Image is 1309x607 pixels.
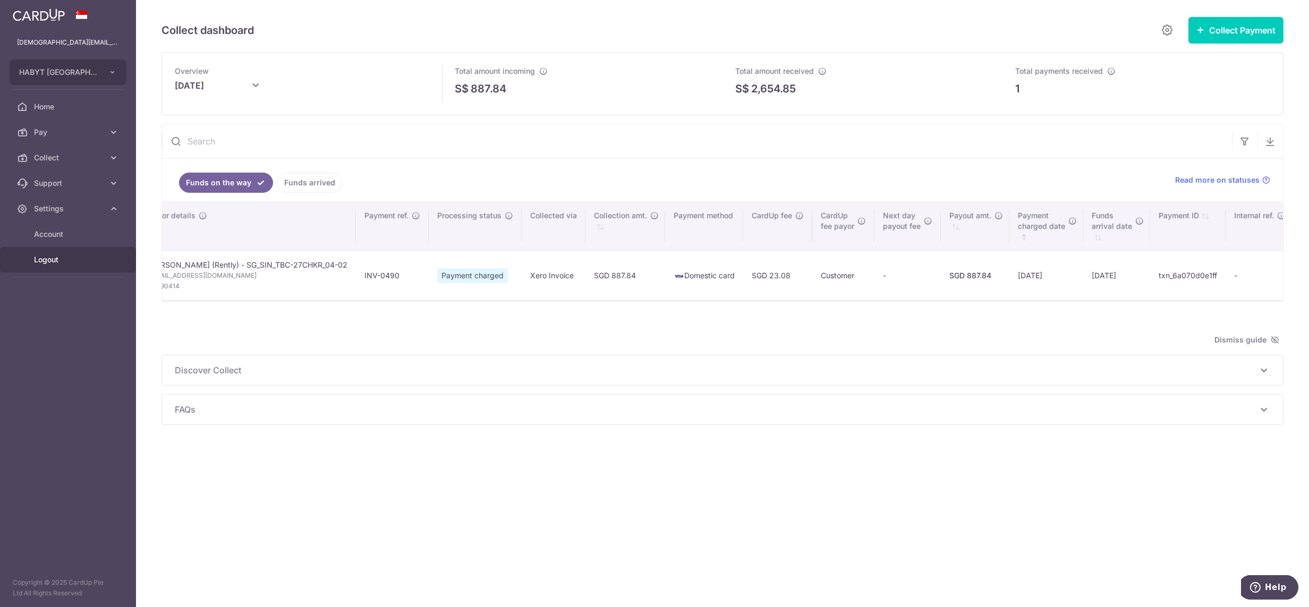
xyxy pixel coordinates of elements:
[1226,202,1298,251] th: Internal ref.
[179,173,273,193] a: Funds on the way
[175,364,1257,377] span: Discover Collect
[1092,210,1132,232] span: Funds arrival date
[665,251,743,300] td: Domestic card
[812,202,874,251] th: CardUpfee payor
[471,81,507,97] p: 887.84
[10,59,126,85] button: HABYT [GEOGRAPHIC_DATA] ONE PTE. LTD.
[34,101,104,112] span: Home
[735,66,814,75] span: Total amount received
[874,251,941,300] td: -
[949,210,991,221] span: Payout amt.
[674,271,684,281] img: visa-sm-192604c4577d2d35970c8ed26b86981c2741ebd56154ab54ad91a526f0f24972.png
[162,124,1232,158] input: Search
[34,178,104,189] span: Support
[821,210,854,232] span: CardUp fee payor
[34,152,104,163] span: Collect
[175,403,1270,416] p: FAQs
[1150,202,1226,251] th: Payment ID: activate to sort column ascending
[13,8,65,21] img: CardUp
[34,127,104,138] span: Pay
[1175,175,1260,185] span: Read more on statuses
[883,210,921,232] span: Next day payout fee
[1016,81,1020,97] p: 1
[149,210,195,221] span: Payor details
[585,202,665,251] th: Collection amt. : activate to sort column ascending
[356,251,429,300] td: INV-0490
[1214,334,1279,346] span: Dismiss guide
[455,66,535,75] span: Total amount incoming
[149,270,347,281] span: [EMAIL_ADDRESS][DOMAIN_NAME]
[356,202,429,251] th: Payment ref.
[1150,251,1226,300] td: txn_6a070d0e1ff
[364,210,409,221] span: Payment ref.
[522,202,585,251] th: Collected via
[455,81,469,97] span: S$
[17,37,119,48] p: [DEMOGRAPHIC_DATA][EMAIL_ADDRESS][DOMAIN_NAME]
[175,66,209,75] span: Overview
[1188,17,1283,44] button: Collect Payment
[1234,210,1274,221] span: Internal ref.
[949,270,1001,281] div: SGD 887.84
[1009,251,1083,300] td: [DATE]
[735,81,749,97] span: S$
[585,251,665,300] td: SGD 887.84
[149,281,347,292] span: 90690414
[34,203,104,214] span: Settings
[1016,66,1103,75] span: Total payments received
[429,202,522,251] th: Processing status
[522,251,585,300] td: Xero Invoice
[1083,202,1150,251] th: Fundsarrival date : activate to sort column ascending
[19,67,98,78] span: HABYT [GEOGRAPHIC_DATA] ONE PTE. LTD.
[34,229,104,240] span: Account
[1175,175,1270,185] a: Read more on statuses
[751,81,796,97] p: 2,654.85
[812,251,874,300] td: Customer
[594,210,647,221] span: Collection amt.
[1018,210,1065,232] span: Payment charged date
[1009,202,1083,251] th: Paymentcharged date : activate to sort column ascending
[743,251,812,300] td: SGD 23.08
[1241,575,1298,602] iframe: Opens a widget where you can find more information
[874,202,941,251] th: Next daypayout fee
[161,22,254,39] h5: Collect dashboard
[277,173,342,193] a: Funds arrived
[140,202,356,251] th: Payor details
[743,202,812,251] th: CardUp fee
[752,210,792,221] span: CardUp fee
[34,254,104,265] span: Logout
[24,7,46,17] span: Help
[175,403,1257,416] span: FAQs
[665,202,743,251] th: Payment method
[941,202,1009,251] th: Payout amt. : activate to sort column ascending
[1083,251,1150,300] td: [DATE]
[1226,251,1298,300] td: -
[140,251,356,300] td: [PERSON_NAME] (Rently) - SG_SIN_TBC-27CHKR_04-02
[437,210,501,221] span: Processing status
[175,364,1270,377] p: Discover Collect
[437,268,508,283] span: Payment charged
